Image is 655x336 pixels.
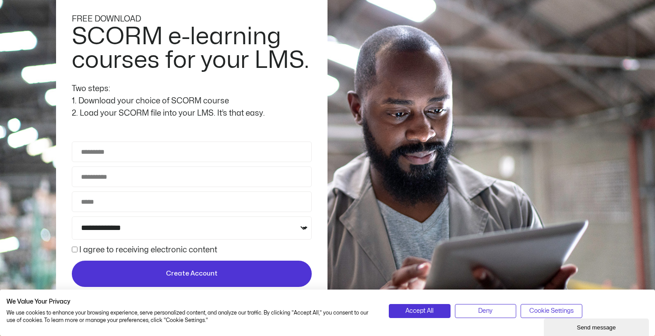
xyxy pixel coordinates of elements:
div: Two steps: [72,83,312,95]
p: We use cookies to enhance your browsing experience, serve personalized content, and analyze our t... [7,309,376,324]
button: Create Account [72,261,312,287]
h2: SCORM e-learning courses for your LMS. [72,25,310,72]
button: Accept all cookies [389,304,451,318]
h2: We Value Your Privacy [7,298,376,306]
span: Deny [478,306,493,316]
iframe: chat widget [544,317,651,336]
div: FREE DOWNLOAD [72,13,312,25]
label: I agree to receiving electronic content [79,246,217,254]
span: Cookie Settings [529,306,574,316]
span: Create Account [166,269,218,279]
button: Deny all cookies [455,304,517,318]
div: 2. Load your SCORM file into your LMS. It’s that easy. [72,107,312,120]
div: 1. Download your choice of SCORM course [72,95,312,107]
button: Adjust cookie preferences [521,304,582,318]
span: Accept All [405,306,433,316]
